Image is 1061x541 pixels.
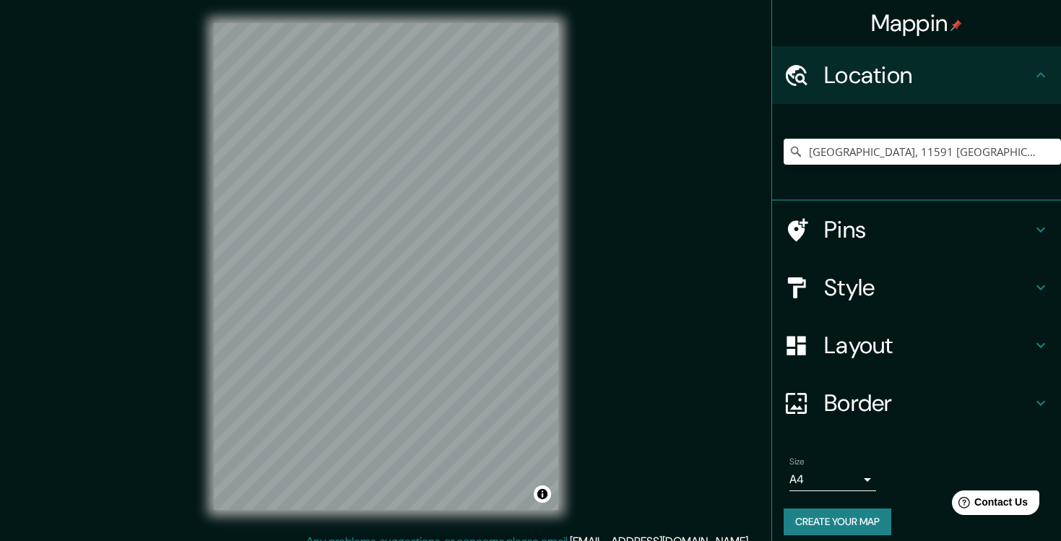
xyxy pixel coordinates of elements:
[950,20,962,31] img: pin-icon.png
[871,9,963,38] h4: Mappin
[772,46,1061,104] div: Location
[772,316,1061,374] div: Layout
[772,374,1061,432] div: Border
[772,201,1061,259] div: Pins
[824,331,1032,360] h4: Layout
[534,485,551,503] button: Toggle attribution
[789,456,805,468] label: Size
[772,259,1061,316] div: Style
[784,139,1061,165] input: Pick your city or area
[789,468,876,491] div: A4
[932,485,1045,525] iframe: Help widget launcher
[824,61,1032,90] h4: Location
[824,215,1032,244] h4: Pins
[214,23,558,510] canvas: Map
[784,508,891,535] button: Create your map
[824,273,1032,302] h4: Style
[824,389,1032,417] h4: Border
